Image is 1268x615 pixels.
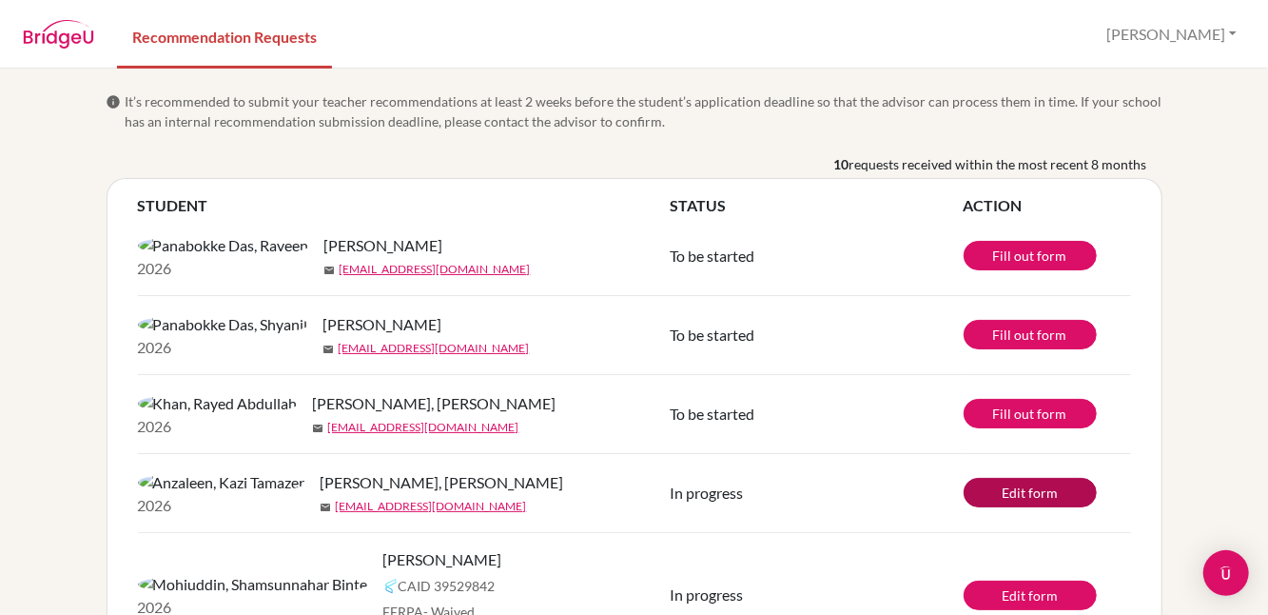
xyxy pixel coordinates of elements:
a: Recommendation Requests [117,3,332,69]
span: [PERSON_NAME], [PERSON_NAME] [321,471,564,494]
img: Panabokke Das, Raveen [138,234,309,257]
p: 2026 [138,494,305,517]
a: Fill out form [964,241,1097,270]
a: [EMAIL_ADDRESS][DOMAIN_NAME] [328,419,519,436]
span: [PERSON_NAME] [323,313,442,336]
p: 2026 [138,336,308,359]
span: mail [313,423,324,434]
a: Fill out form [964,399,1097,428]
span: To be started [671,405,755,423]
th: STUDENT [138,194,671,217]
button: [PERSON_NAME] [1098,16,1245,52]
span: info [107,94,122,109]
a: [EMAIL_ADDRESS][DOMAIN_NAME] [340,261,531,278]
span: To be started [671,326,755,344]
span: [PERSON_NAME] [324,234,443,257]
b: 10 [834,154,849,174]
a: Edit form [964,478,1097,507]
th: ACTION [964,194,1131,217]
th: STATUS [671,194,964,217]
span: mail [323,344,335,355]
img: Panabokke Das, Shyanil [138,313,308,336]
span: mail [321,502,332,513]
span: CAID 39529842 [399,576,496,596]
span: To be started [671,247,755,265]
img: BridgeU logo [23,20,94,49]
span: [PERSON_NAME], [PERSON_NAME] [313,392,556,415]
div: Open Intercom Messenger [1203,550,1249,596]
img: Mohiuddin, Shamsunnahar Binte [138,573,368,596]
img: Anzaleen, Kazi Tamazer [138,471,305,494]
span: [PERSON_NAME] [383,548,502,571]
span: In progress [671,484,744,502]
a: Edit form [964,581,1097,610]
span: requests received within the most recent 8 months [849,154,1147,174]
span: mail [324,265,336,276]
a: [EMAIL_ADDRESS][DOMAIN_NAME] [336,498,527,515]
span: In progress [671,585,744,604]
p: 2026 [138,415,298,438]
span: It’s recommended to submit your teacher recommendations at least 2 weeks before the student’s app... [126,91,1162,131]
img: Common App logo [383,579,399,594]
p: 2026 [138,257,309,280]
a: Fill out form [964,320,1097,349]
img: Khan, Rayed Abdullah [138,392,298,415]
a: [EMAIL_ADDRESS][DOMAIN_NAME] [339,340,530,357]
